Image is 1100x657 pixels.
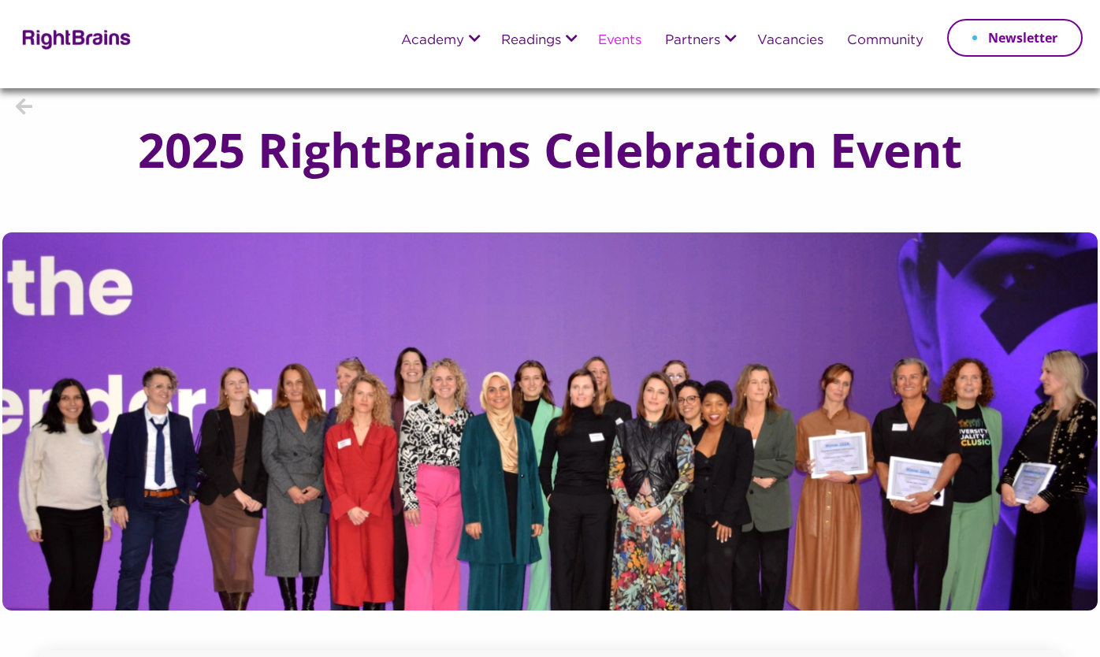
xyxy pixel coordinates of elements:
h1: 2025 RightBrains Celebration Event [106,124,994,176]
a: Academy [401,34,464,48]
a: Vacancies [757,34,823,48]
a: Partners [665,34,720,48]
a: Community [847,34,923,48]
a: Newsletter [947,19,1083,57]
img: Rightbrains [17,27,132,50]
a: Readings [501,34,561,48]
a: Events [598,34,641,48]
